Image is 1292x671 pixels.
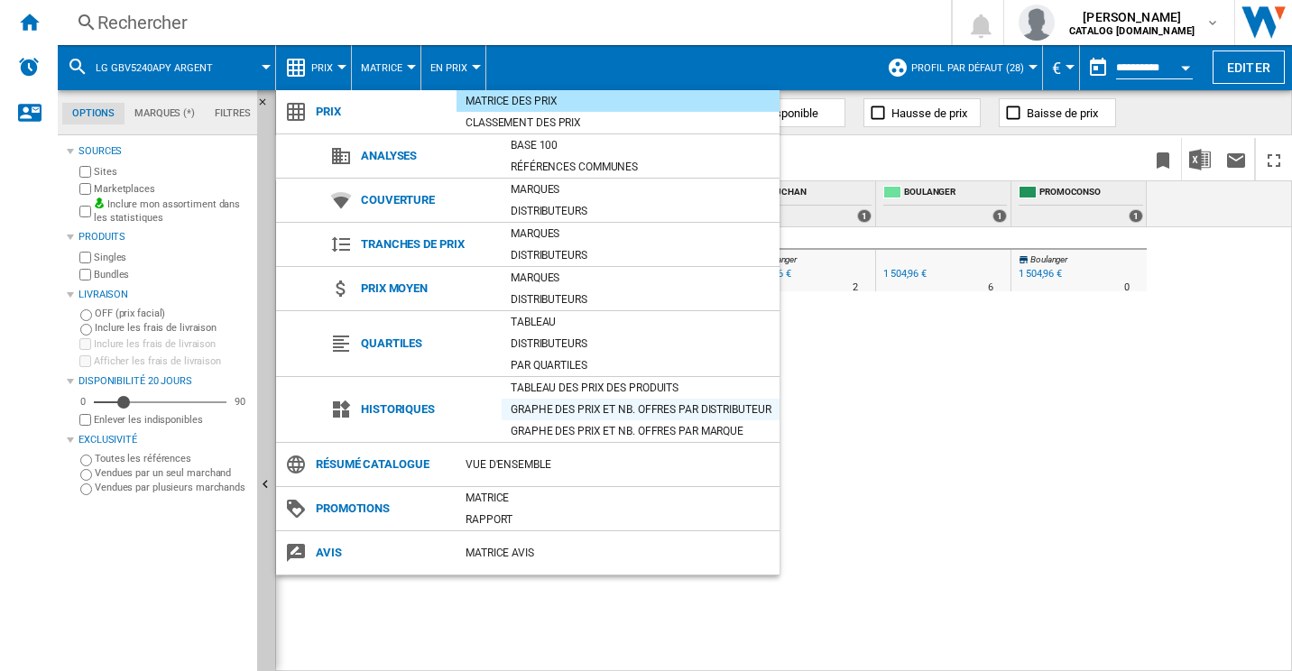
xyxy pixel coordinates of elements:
[352,188,502,213] span: Couverture
[502,269,780,287] div: Marques
[502,356,780,374] div: Par quartiles
[502,335,780,353] div: Distributeurs
[457,455,780,473] div: Vue d'ensemble
[307,452,457,477] span: Résumé catalogue
[502,202,780,220] div: Distributeurs
[502,379,780,397] div: Tableau des prix des produits
[352,276,502,301] span: Prix moyen
[502,290,780,308] div: Distributeurs
[457,489,780,507] div: Matrice
[352,397,502,422] span: Historiques
[502,225,780,243] div: Marques
[352,331,502,356] span: Quartiles
[457,510,780,529] div: Rapport
[502,158,780,176] div: Références communes
[502,422,780,440] div: Graphe des prix et nb. offres par marque
[352,232,502,257] span: Tranches de prix
[502,136,780,154] div: Base 100
[457,92,780,110] div: Matrice des prix
[502,180,780,198] div: Marques
[502,313,780,331] div: Tableau
[307,540,457,565] span: Avis
[307,496,457,521] span: Promotions
[502,246,780,264] div: Distributeurs
[352,143,502,169] span: Analyses
[457,114,780,132] div: Classement des prix
[457,544,780,562] div: Matrice AVIS
[502,400,780,418] div: Graphe des prix et nb. offres par distributeur
[307,99,457,124] span: Prix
